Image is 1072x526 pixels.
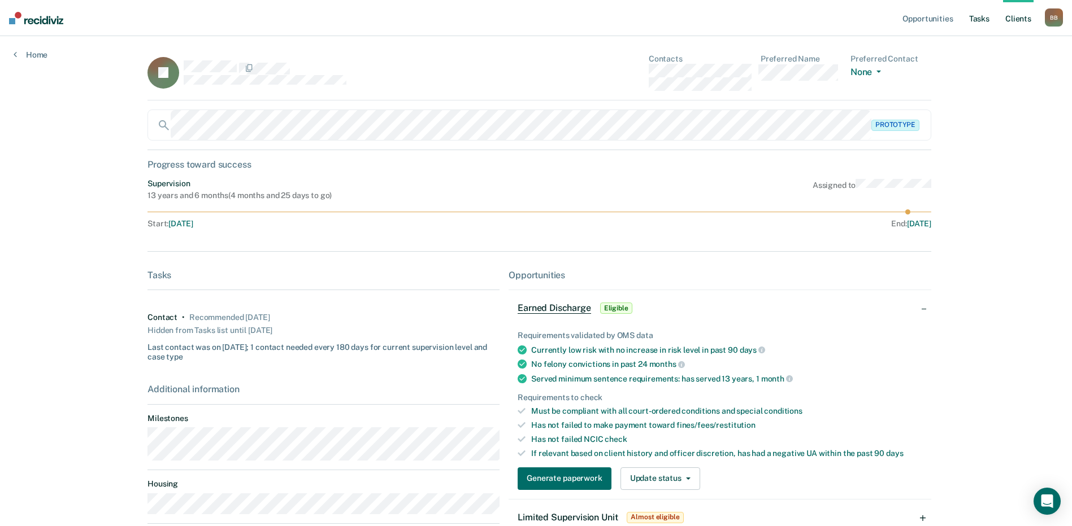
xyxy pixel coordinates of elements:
[620,467,700,490] button: Update status
[189,313,270,322] div: Recommended in 18 days
[1045,8,1063,27] div: B B
[518,331,922,340] div: Requirements validated by OMS data
[518,467,615,490] a: Navigate to form link
[147,338,500,362] div: Last contact was on [DATE]; 1 contact needed every 180 days for current supervision level and cas...
[764,406,802,415] span: conditions
[147,191,332,200] div: 13 years and 6 months ( 4 months and 25 days to go )
[761,374,793,383] span: month
[850,54,931,64] dt: Preferred Contact
[147,322,272,338] div: Hidden from Tasks list until [DATE]
[531,435,922,444] div: Has not failed NCIC
[761,54,841,64] dt: Preferred Name
[147,414,500,423] dt: Milestones
[168,219,193,228] span: [DATE]
[531,374,922,384] div: Served minimum sentence requirements: has served 13 years, 1
[182,313,185,322] div: •
[531,345,922,355] div: Currently low risk with no increase in risk level in past 90
[147,159,931,170] div: Progress toward success
[147,384,500,394] div: Additional information
[907,219,931,228] span: [DATE]
[518,303,591,314] span: Earned Discharge
[147,270,500,280] div: Tasks
[531,420,922,430] div: Has not failed to make payment toward
[1034,488,1061,515] div: Open Intercom Messenger
[1045,8,1063,27] button: BB
[627,512,683,523] span: Almost eligible
[886,449,903,458] span: days
[649,54,752,64] dt: Contacts
[740,345,765,354] span: days
[147,179,332,189] div: Supervision
[509,270,931,280] div: Opportunities
[531,449,922,458] div: If relevant based on client history and officer discretion, has had a negative UA within the past 90
[544,219,931,229] div: End :
[813,179,931,200] div: Assigned to
[531,359,922,369] div: No felony convictions in past 24
[147,219,540,229] div: Start :
[531,406,922,416] div: Must be compliant with all court-ordered conditions and special
[600,303,632,314] span: Eligible
[147,313,177,322] div: Contact
[518,512,618,523] span: Limited Supervision Unit
[147,479,500,489] dt: Housing
[850,67,886,80] button: None
[518,467,611,490] button: Generate paperwork
[518,393,922,402] div: Requirements to check
[676,420,756,429] span: fines/fees/restitution
[649,360,685,369] span: months
[14,50,47,60] a: Home
[605,435,627,444] span: check
[9,12,63,24] img: Recidiviz
[509,290,931,326] div: Earned DischargeEligible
